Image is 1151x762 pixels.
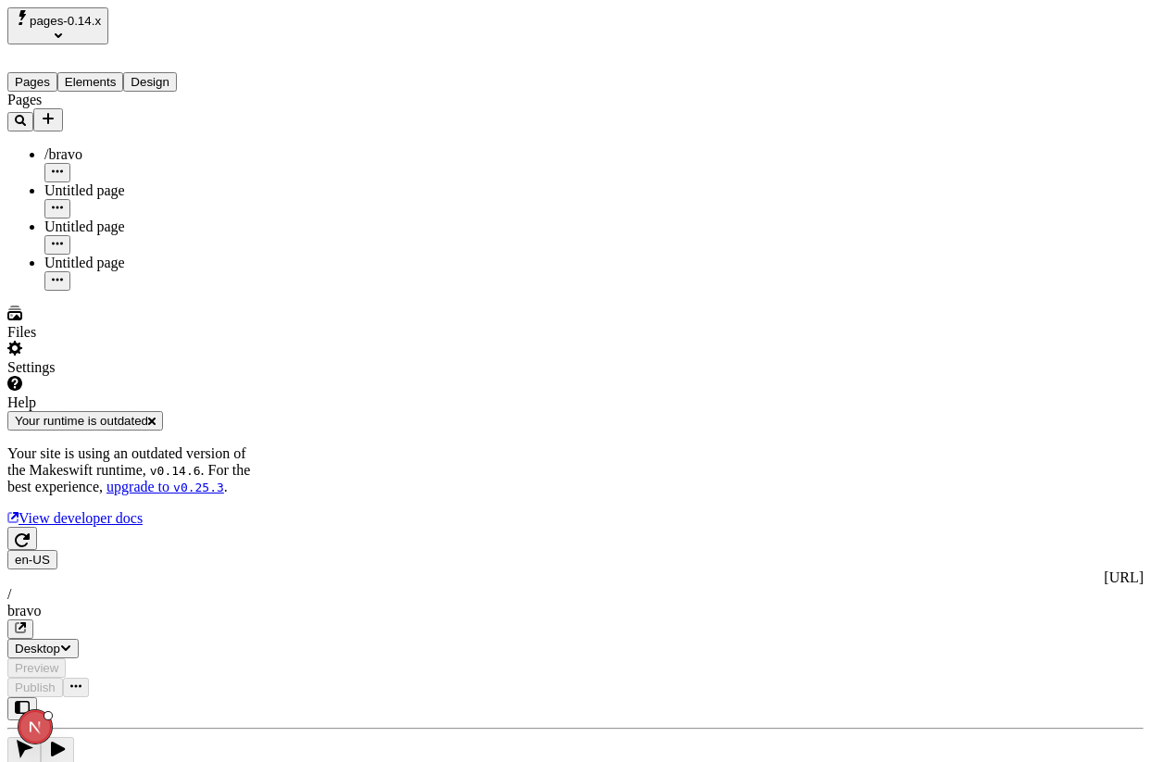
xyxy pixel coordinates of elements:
[15,681,56,694] span: Publish
[7,394,264,411] div: Help
[7,324,264,341] div: Files
[7,569,1144,586] div: [URL]
[7,550,57,569] button: Open locale picker
[7,586,1144,603] div: /
[15,661,58,675] span: Preview
[7,510,143,526] a: View developer docs
[44,255,264,271] div: Untitled page
[44,182,264,199] div: Untitled page
[7,92,264,108] div: Pages
[123,72,177,92] button: Design
[7,15,270,31] p: Cookie Test Route
[15,414,148,428] span: Your runtime is outdated
[7,359,264,376] div: Settings
[106,479,224,494] a: upgrade to v0.25.3
[7,445,264,495] p: Your site is using an outdated version of the Makeswift runtime, . For the best experience, .
[7,411,163,431] button: Your runtime is outdated
[7,603,1144,619] div: bravo
[44,146,264,163] div: /bravo
[15,553,50,567] span: en-US
[7,72,57,92] button: Pages
[7,678,63,697] button: Publish
[30,14,101,28] span: pages-0.14.x
[57,72,124,92] button: Elements
[173,481,224,494] code: v 0.25.3
[150,464,201,478] code: v 0.14.6
[15,642,60,656] span: Desktop
[33,108,63,131] button: Add new
[7,639,79,658] button: Desktop
[7,658,66,678] button: Preview
[7,7,108,44] button: Select site
[44,219,264,235] div: Untitled page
